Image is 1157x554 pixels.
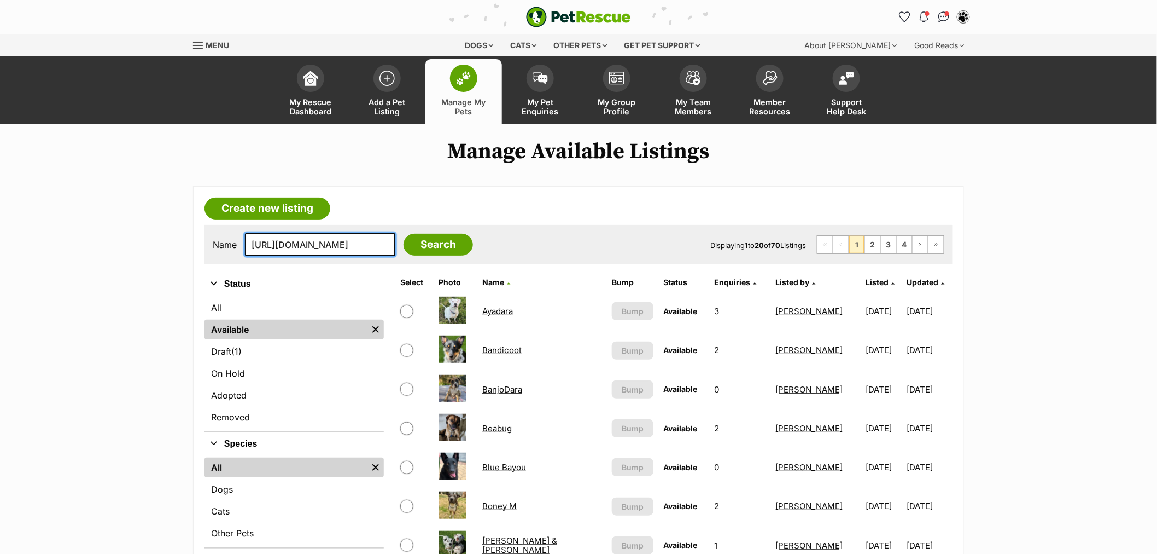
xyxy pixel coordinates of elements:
a: Adopted [204,385,384,405]
button: Bump [612,419,653,437]
td: [DATE] [907,409,951,447]
img: pet-enquiries-icon-7e3ad2cf08bfb03b45e93fb7055b45f3efa6380592205ae92323e6603595dc1f.svg [533,72,548,84]
a: Conversations [935,8,953,26]
a: Menu [193,34,237,54]
span: Displaying to of Listings [710,241,806,250]
nav: Pagination [817,235,944,254]
img: team-members-icon-5396bd8760b3fe7c0b43da4ab00e1e3bb1a5d9ba89233759b79545d2d3fc5d0d.svg [686,71,701,85]
img: member-resources-icon-8e73f808a243e03378d46382f2149f9095a855e16c252ad45f914b54edf8863c.svg [762,71,778,85]
a: Next page [913,236,928,253]
button: Notifications [915,8,933,26]
strong: 1 [745,241,748,250]
button: Bump [612,498,653,516]
a: On Hold [204,363,384,383]
td: 0 [710,448,770,486]
a: Page 4 [897,236,912,253]
button: Species [204,437,384,451]
td: [DATE] [907,292,951,330]
div: Status [204,296,384,431]
a: Other Pets [204,523,384,543]
img: manage-my-pets-icon-02211641906a0b7f246fdf0571729dbe1e7629f14944591b6c1af311fb30b64b.svg [456,71,471,85]
th: Bump [607,274,658,291]
span: Available [663,540,697,550]
td: [DATE] [907,331,951,369]
td: [DATE] [862,292,906,330]
span: Member Resources [745,97,794,116]
img: group-profile-icon-3fa3cf56718a62981997c0bc7e787c4b2cf8bcc04b72c1350f741eb67cf2f40e.svg [609,72,624,85]
td: [DATE] [907,448,951,486]
span: Bump [622,305,644,317]
a: Bandicoot [482,345,522,355]
a: Cats [204,501,384,521]
button: Bump [612,342,653,360]
td: [DATE] [907,487,951,525]
a: [PERSON_NAME] [775,345,843,355]
a: Draft [204,342,384,361]
img: add-pet-listing-icon-0afa8454b4691262ce3f59096e99ab1cd57d4a30225e0717b998d2c9b9846f56.svg [379,71,395,86]
span: Listed by [775,278,809,287]
button: Bump [612,302,653,320]
span: Menu [206,41,229,50]
a: Support Help Desk [808,59,885,124]
span: My Team Members [669,97,718,116]
img: notifications-46538b983faf8c2785f20acdc204bb7945ddae34d4c08c2a6579f10ce5e182be.svg [920,11,928,22]
div: Get pet support [617,34,708,56]
a: Removed [204,407,384,427]
button: Status [204,277,384,291]
a: Last page [928,236,944,253]
span: Available [663,384,697,394]
a: [PERSON_NAME] [775,540,843,551]
td: 3 [710,292,770,330]
a: Page 3 [881,236,896,253]
a: Listed by [775,278,815,287]
input: Search [404,234,473,256]
button: Bump [612,458,653,476]
a: All [204,298,384,318]
span: Bump [622,461,644,473]
th: Status [659,274,709,291]
a: Remove filter [367,320,384,339]
a: [PERSON_NAME] [775,384,843,395]
a: My Pet Enquiries [502,59,578,124]
div: About [PERSON_NAME] [797,34,905,56]
span: Previous page [833,236,849,253]
a: My Rescue Dashboard [272,59,349,124]
span: My Pet Enquiries [516,97,565,116]
a: All [204,458,367,477]
span: Support Help Desk [822,97,871,116]
a: Updated [907,278,945,287]
a: Ayadara [482,306,513,316]
a: Remove filter [367,458,384,477]
button: Bump [612,380,653,399]
span: Available [663,424,697,433]
strong: 20 [755,241,764,250]
td: [DATE] [862,487,906,525]
a: Dogs [204,480,384,499]
td: 2 [710,409,770,447]
a: [PERSON_NAME] [775,306,843,316]
a: Page 2 [865,236,880,253]
span: Bump [622,423,644,434]
td: [DATE] [862,409,906,447]
span: Updated [907,278,939,287]
span: Bump [622,384,644,395]
span: Available [663,345,697,355]
a: Boney M [482,501,517,511]
span: Available [663,501,697,511]
span: First page [817,236,833,253]
span: Page 1 [849,236,864,253]
a: Beabug [482,423,512,434]
span: Available [663,463,697,472]
a: Favourites [896,8,913,26]
span: Bump [622,501,644,512]
span: Manage My Pets [439,97,488,116]
div: Cats [503,34,545,56]
span: Available [663,307,697,316]
a: [PERSON_NAME] [775,501,843,511]
td: [DATE] [862,331,906,369]
td: [DATE] [907,371,951,408]
td: [DATE] [862,448,906,486]
span: (1) [231,345,242,358]
ul: Account quick links [896,8,972,26]
div: Other pets [546,34,615,56]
